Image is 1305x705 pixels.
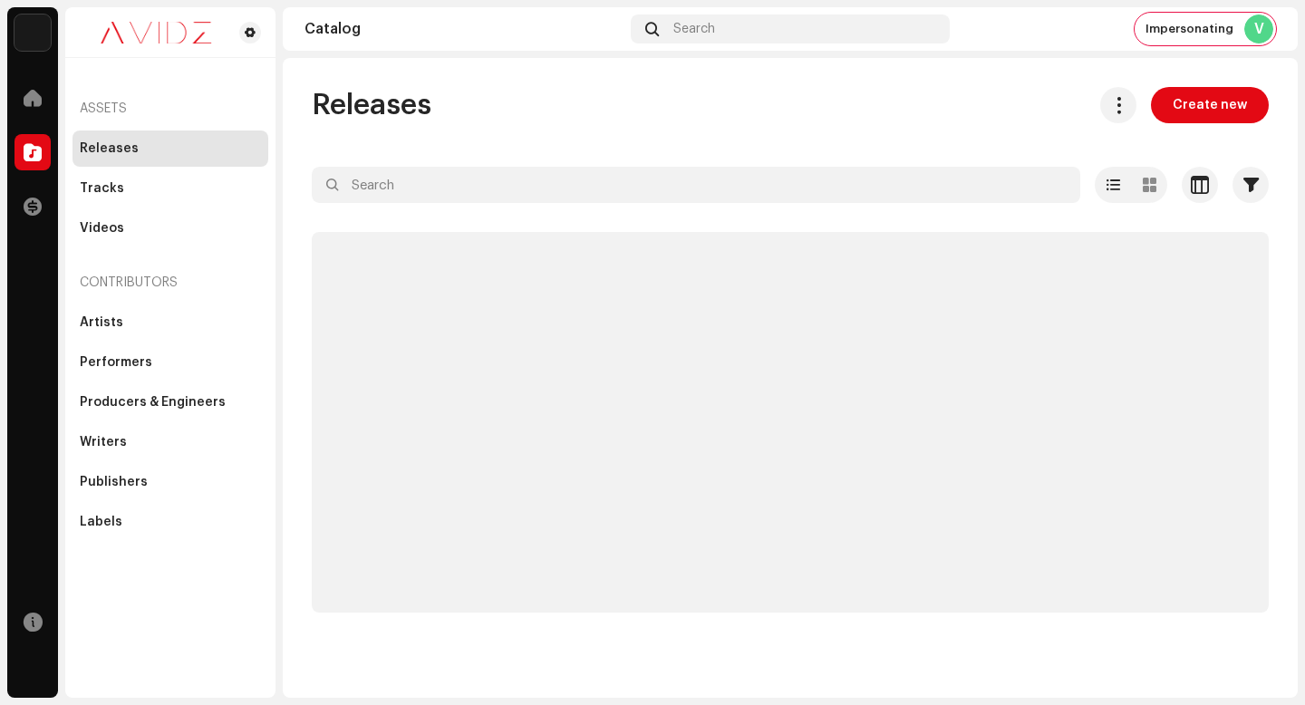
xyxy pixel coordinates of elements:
[72,504,268,540] re-m-nav-item: Labels
[14,14,51,51] img: 10d72f0b-d06a-424f-aeaa-9c9f537e57b6
[80,475,148,489] div: Publishers
[80,315,123,330] div: Artists
[72,344,268,381] re-m-nav-item: Performers
[304,22,623,36] div: Catalog
[80,435,127,449] div: Writers
[673,22,715,36] span: Search
[72,87,268,130] re-a-nav-header: Assets
[72,384,268,420] re-m-nav-item: Producers & Engineers
[80,22,232,43] img: 0c631eef-60b6-411a-a233-6856366a70de
[80,515,122,529] div: Labels
[80,181,124,196] div: Tracks
[72,261,268,304] re-a-nav-header: Contributors
[1244,14,1273,43] div: V
[80,221,124,236] div: Videos
[72,304,268,341] re-m-nav-item: Artists
[72,210,268,246] re-m-nav-item: Videos
[72,424,268,460] re-m-nav-item: Writers
[72,464,268,500] re-m-nav-item: Publishers
[1145,22,1233,36] span: Impersonating
[80,355,152,370] div: Performers
[312,87,431,123] span: Releases
[1151,87,1269,123] button: Create new
[312,167,1080,203] input: Search
[72,130,268,167] re-m-nav-item: Releases
[80,395,226,410] div: Producers & Engineers
[1173,87,1247,123] span: Create new
[72,170,268,207] re-m-nav-item: Tracks
[80,141,139,156] div: Releases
